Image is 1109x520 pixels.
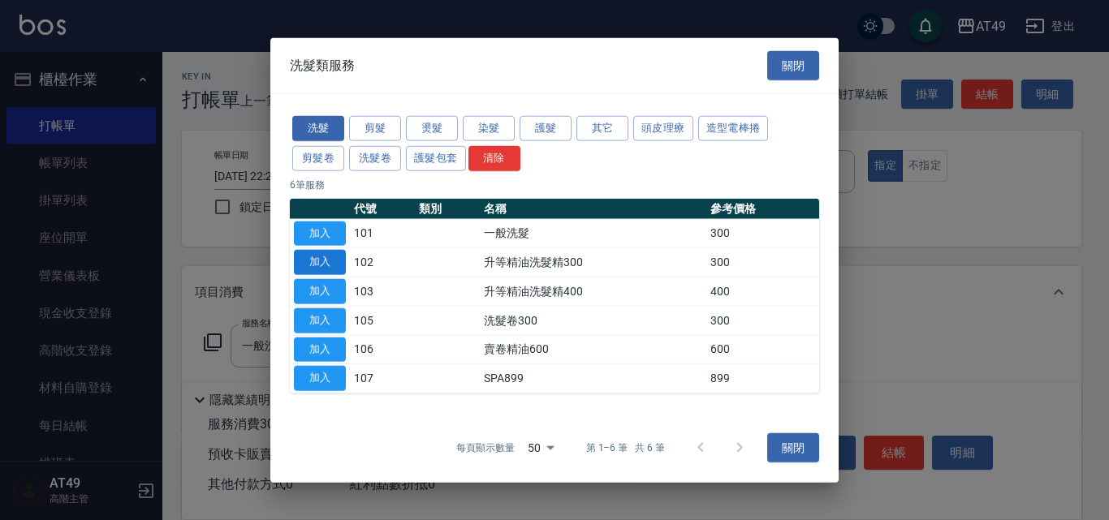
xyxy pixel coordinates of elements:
button: 關閉 [767,50,819,80]
button: 關閉 [767,433,819,463]
td: 106 [350,335,415,364]
button: 洗髮卷 [349,145,401,170]
td: 102 [350,247,415,277]
td: 105 [350,306,415,335]
td: 899 [706,363,819,393]
td: 洗髮卷300 [480,306,706,335]
td: 升等精油洗髮精400 [480,277,706,306]
th: 類別 [415,198,480,219]
div: 50 [521,426,560,470]
button: 加入 [294,337,346,362]
td: 一般洗髮 [480,219,706,248]
td: SPA899 [480,363,706,393]
td: 300 [706,247,819,277]
td: 300 [706,306,819,335]
button: 加入 [294,366,346,391]
td: 賣卷精油600 [480,335,706,364]
button: 燙髮 [406,116,458,141]
button: 清除 [468,145,520,170]
td: 103 [350,277,415,306]
button: 頭皮理療 [633,116,693,141]
th: 代號 [350,198,415,219]
button: 加入 [294,250,346,275]
button: 染髮 [463,116,515,141]
button: 剪髮 [349,116,401,141]
p: 6 筆服務 [290,177,819,191]
button: 洗髮 [292,116,344,141]
span: 洗髮類服務 [290,57,355,73]
p: 第 1–6 筆 共 6 筆 [586,440,665,455]
button: 加入 [294,279,346,304]
td: 107 [350,363,415,393]
button: 加入 [294,307,346,333]
button: 護髮包套 [406,145,466,170]
td: 101 [350,219,415,248]
td: 600 [706,335,819,364]
button: 其它 [576,116,628,141]
p: 每頁顯示數量 [456,440,515,455]
td: 400 [706,277,819,306]
button: 加入 [294,221,346,246]
td: 升等精油洗髮精300 [480,247,706,277]
button: 造型電棒捲 [698,116,769,141]
th: 參考價格 [706,198,819,219]
button: 護髮 [520,116,572,141]
button: 剪髮卷 [292,145,344,170]
td: 300 [706,219,819,248]
th: 名稱 [480,198,706,219]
